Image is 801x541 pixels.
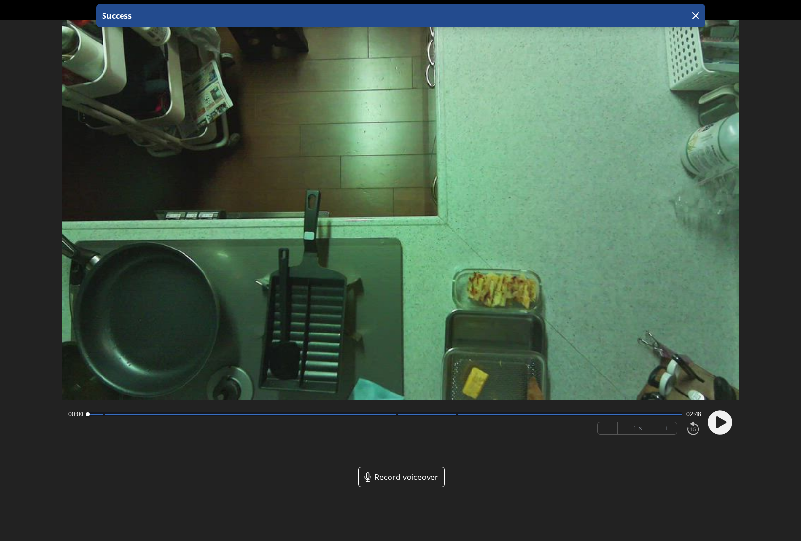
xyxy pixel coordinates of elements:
[618,422,657,434] div: 1 ×
[657,422,677,434] button: +
[68,410,83,418] span: 00:00
[382,3,419,17] a: 00:00:00
[100,10,132,21] p: Success
[598,422,618,434] button: −
[374,471,438,483] span: Record voiceover
[686,410,701,418] span: 02:48
[358,467,445,487] a: Record voiceover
